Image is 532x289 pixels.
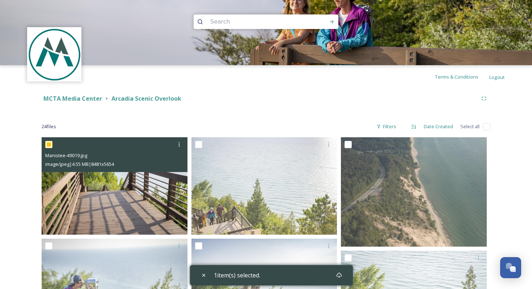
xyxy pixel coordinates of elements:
span: Terms & Conditions [435,74,478,80]
span: 1 item(s) selected. [214,271,260,280]
button: Open Chat [500,257,521,278]
img: Manistee-49041.jpg [341,137,487,247]
div: Date Created [420,120,457,134]
img: Manistee-49019.jpg [42,137,187,235]
span: image/jpeg | 4.55 MB | 8481 x 5654 [45,161,114,167]
strong: MCTA Media Center [43,95,102,102]
img: logo.jpeg [28,28,81,81]
a: Terms & Conditions [435,72,489,81]
div: Filters [373,120,400,134]
strong: Arcadia Scenic Overlook [111,95,181,102]
span: Manistee-49019.jpg [45,152,87,159]
span: Select all [460,123,480,130]
span: Logout [489,74,505,80]
img: Manistee-49017.jpg [191,137,337,235]
input: Search [207,14,306,30]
